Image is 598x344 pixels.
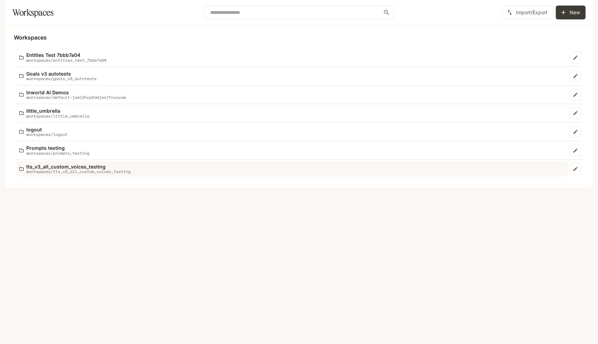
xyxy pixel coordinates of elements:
[556,6,586,19] button: Create workspace
[26,151,89,155] p: workspaces/prompts_testing
[17,87,568,103] a: Inworld AI Demosworkspaces/default-jxml2hcp2ddjesjfcvovow
[570,126,581,138] a: Edit workspace
[570,52,581,63] a: Edit workspace
[26,90,126,95] p: Inworld AI Demos
[26,58,106,62] p: workspaces/entities_test_7bbb7a04
[26,52,106,58] p: Entities Test 7bbb7a04
[17,105,568,121] a: little_umbrellaworkspaces/little_umbrella
[26,164,130,169] p: tts_v3_all_custom_voices_testing
[17,161,568,177] a: tts_v3_all_custom_voices_testingworkspaces/tts_v3_all_custom_voices_testing
[26,95,126,100] p: workspaces/default-jxml2hcp2ddjesjfcvovow
[570,107,581,119] a: Edit workspace
[17,68,568,84] a: Goals v3 autotestsworkspaces/goals_v3_autotests
[570,70,581,82] a: Edit workspace
[26,145,89,150] p: Prompts testing
[26,169,130,174] p: workspaces/tts_v3_all_custom_voices_testing
[570,145,581,156] a: Edit workspace
[26,71,97,76] p: Goals v3 autotests
[17,124,568,140] a: logoutworkspaces/logout
[570,163,581,175] a: Edit workspace
[26,127,67,132] p: logout
[14,34,584,41] h5: Workspaces
[17,50,568,65] a: Entities Test 7bbb7a04workspaces/entities_test_7bbb7a04
[570,89,581,101] a: Edit workspace
[26,132,67,137] p: workspaces/logout
[26,114,89,118] p: workspaces/little_umbrella
[17,143,568,158] a: Prompts testingworkspaces/prompts_testing
[12,6,53,19] h1: Workspaces
[26,76,97,81] p: workspaces/goals_v3_autotests
[502,6,553,19] button: Import/Export
[26,108,89,113] p: little_umbrella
